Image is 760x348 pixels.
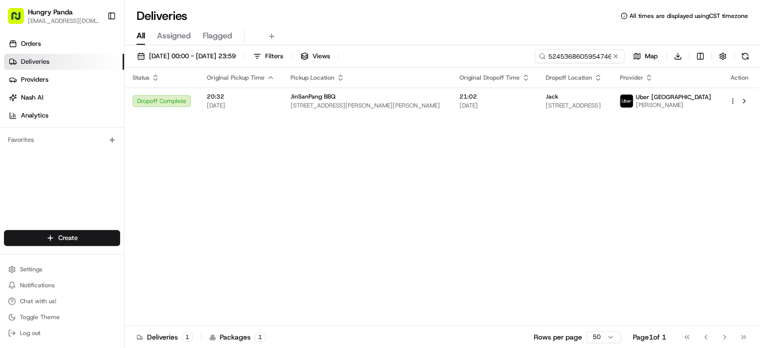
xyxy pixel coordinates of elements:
button: [DATE] 00:00 - [DATE] 23:59 [133,49,240,63]
a: 💻API Documentation [80,218,164,236]
span: Notifications [20,281,55,289]
img: Nash [10,9,30,29]
span: [STREET_ADDRESS] [546,102,604,110]
span: Original Dropoff Time [459,74,520,82]
span: Filters [265,52,283,61]
span: [PERSON_NAME] [635,101,711,109]
span: [DATE] [207,102,275,110]
div: 1 [255,333,266,342]
button: Hungry Panda [28,7,73,17]
span: [STREET_ADDRESS][PERSON_NAME][PERSON_NAME] [291,102,444,110]
div: We're available if you need us! [45,105,137,113]
button: Map [628,49,662,63]
input: Type to search [535,49,624,63]
a: 📗Knowledge Base [6,218,80,236]
div: 📗 [10,223,18,231]
a: Analytics [4,108,124,123]
span: 20:32 [207,93,275,101]
button: Create [4,230,120,246]
span: Original Pickup Time [207,74,265,82]
button: [EMAIL_ADDRESS][DOMAIN_NAME] [28,17,99,25]
a: Deliveries [4,54,124,70]
div: 💻 [84,223,92,231]
span: [PERSON_NAME] [31,181,81,189]
button: Filters [249,49,288,63]
span: Assigned [157,30,191,42]
span: Nash AI [21,93,43,102]
span: Pickup Location [291,74,334,82]
span: • [33,154,36,162]
span: Knowledge Base [20,222,76,232]
img: 4281594248423_2fcf9dad9f2a874258b8_72.png [21,95,39,113]
div: Action [729,74,750,82]
span: Providers [21,75,48,84]
span: Dropoff Location [546,74,592,82]
input: Clear [26,64,164,74]
span: [DATE] 00:00 - [DATE] 23:59 [149,52,236,61]
div: Deliveries [137,332,193,342]
button: See all [154,127,181,139]
span: JinSanPang BBQ [291,93,335,101]
span: Views [312,52,330,61]
span: Create [58,233,78,242]
span: API Documentation [94,222,160,232]
div: 1 [182,333,193,342]
a: Powered byPylon [70,246,121,254]
img: uber-new-logo.jpeg [620,95,633,108]
span: Chat with us! [20,297,56,305]
button: Notifications [4,278,120,292]
button: Refresh [738,49,752,63]
span: Map [645,52,658,61]
a: Nash AI [4,90,124,106]
span: Status [133,74,150,82]
h1: Deliveries [137,8,187,24]
div: Favorites [4,132,120,148]
span: 21:02 [459,93,530,101]
span: Analytics [21,111,48,120]
span: All times are displayed using CST timezone [629,12,748,20]
span: Orders [21,39,41,48]
img: Asif Zaman Khan [10,171,26,187]
div: Packages [209,332,266,342]
button: Log out [4,326,120,340]
button: Chat with us! [4,294,120,308]
span: Deliveries [21,57,49,66]
img: 1736555255976-a54dd68f-1ca7-489b-9aae-adbdc363a1c4 [10,95,28,113]
span: Toggle Theme [20,313,60,321]
span: [DATE] [459,102,530,110]
span: • [83,181,86,189]
span: 8月15日 [38,154,62,162]
button: Views [296,49,334,63]
div: Past conversations [10,129,64,137]
span: Pylon [99,246,121,254]
img: 1736555255976-a54dd68f-1ca7-489b-9aae-adbdc363a1c4 [20,181,28,189]
span: Uber [GEOGRAPHIC_DATA] [635,93,711,101]
button: Toggle Theme [4,310,120,324]
span: Settings [20,265,42,273]
span: All [137,30,145,42]
a: Providers [4,72,124,88]
p: Rows per page [534,332,582,342]
span: Log out [20,329,40,337]
div: Start new chat [45,95,163,105]
a: Orders [4,36,124,52]
span: Flagged [203,30,232,42]
span: Jack [546,93,558,101]
p: Welcome 👋 [10,39,181,55]
button: Start new chat [169,98,181,110]
span: Provider [619,74,643,82]
span: 8月7日 [88,181,108,189]
button: Hungry Panda[EMAIL_ADDRESS][DOMAIN_NAME] [4,4,103,28]
div: Page 1 of 1 [633,332,666,342]
button: Settings [4,262,120,276]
